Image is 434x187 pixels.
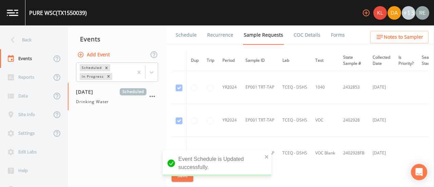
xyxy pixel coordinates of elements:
[241,104,278,137] td: EP001 TRT-TAP
[80,73,105,80] div: In Progress
[373,6,387,20] img: 9c4450d90d3b8045b2e5fa62e4f92659
[387,6,401,20] div: David Weber
[370,31,429,43] button: Notes to Sampler
[278,104,311,137] td: TCEQ - DSHS
[76,49,113,61] button: Add Event
[218,50,241,71] th: Period
[241,50,278,71] th: Sample ID
[402,6,415,20] div: +13
[243,25,284,45] a: Sample Requests
[68,83,166,111] a: [DATE]ScheduledDrinking Water
[339,71,369,104] td: 2432853
[388,6,401,20] img: a84961a0472e9debc750dd08a004988d
[278,71,311,104] td: TCEQ - DSHS
[218,71,241,104] td: YR2024
[76,99,109,105] span: Drinking Water
[293,25,321,44] a: COC Details
[339,137,369,170] td: 2402928FB
[241,71,278,104] td: EP001 TRT-TAP
[68,31,166,48] div: Events
[163,150,271,176] div: Event Schedule is Updated successfully.
[339,50,369,71] th: State Sample #
[80,64,103,71] div: Scheduled
[241,137,278,170] td: EP001 TRT-TAP
[120,88,146,95] span: Scheduled
[330,25,346,44] a: Forms
[416,6,429,20] img: e720f1e92442e99c2aab0e3b783e6548
[339,104,369,137] td: 2402928
[311,50,339,71] th: Test
[311,104,339,137] td: VOC
[384,33,423,41] span: Notes to Sampler
[264,152,269,161] button: close
[105,73,112,80] div: Remove In Progress
[29,9,87,17] div: PURE WSC (TX1550039)
[369,71,394,104] td: [DATE]
[187,50,203,71] th: Dup
[411,164,427,180] div: Open Intercom Messenger
[7,10,18,16] img: logo
[311,71,339,104] td: 1040
[278,137,311,170] td: TCEQ - DSHS
[103,64,110,71] div: Remove Scheduled
[369,137,394,170] td: [DATE]
[373,6,387,20] div: Kler Teran
[203,50,218,71] th: Trip
[206,25,234,44] a: Recurrence
[311,137,339,170] td: VOC Blank
[218,104,241,137] td: YR2024
[369,50,394,71] th: Collected Date
[394,50,418,71] th: Is Priority?
[218,137,241,170] td: YR2024
[76,88,98,95] span: [DATE]
[369,104,394,137] td: [DATE]
[278,50,311,71] th: Lab
[175,25,198,44] a: Schedule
